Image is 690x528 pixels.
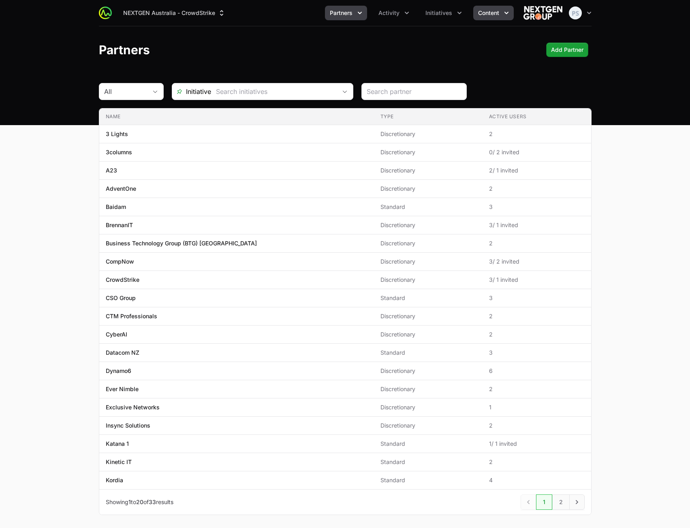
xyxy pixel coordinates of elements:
[380,458,476,466] span: Standard
[489,312,585,320] span: 2
[106,130,128,138] p: 3 Lights
[489,403,585,411] span: 1
[380,221,476,229] span: Discretionary
[380,440,476,448] span: Standard
[106,203,126,211] p: Baidam
[489,440,585,448] span: 1 / 1 invited
[106,476,123,484] p: Kordia
[325,6,367,20] button: Partners
[99,83,163,100] button: All
[489,203,585,211] span: 3
[106,258,134,266] p: CompNow
[106,422,150,430] p: Insync Solutions
[546,43,588,57] div: Primary actions
[106,498,173,506] p: Showing to of results
[99,43,150,57] h1: Partners
[489,239,585,247] span: 2
[380,422,476,430] span: Discretionary
[106,239,257,247] p: Business Technology Group (BTG) [GEOGRAPHIC_DATA]
[106,166,117,175] p: A23
[523,5,562,21] img: NEXTGEN Australia
[380,403,476,411] span: Discretionary
[106,458,132,466] p: Kinetic IT
[489,258,585,266] span: 3 / 2 invited
[380,349,476,357] span: Standard
[172,87,211,96] span: Initiative
[104,87,147,96] div: All
[546,43,588,57] button: Add Partner
[489,476,585,484] span: 4
[380,239,476,247] span: Discretionary
[128,498,131,505] span: 1
[380,312,476,320] span: Discretionary
[421,6,467,20] button: Initiatives
[106,312,157,320] p: CTM Professionals
[489,294,585,302] span: 3
[483,109,591,125] th: Active Users
[106,349,139,357] p: Datacom NZ
[380,166,476,175] span: Discretionary
[489,458,585,466] span: 2
[425,9,452,17] span: Initiatives
[106,385,139,393] p: Ever Nimble
[380,385,476,393] span: Discretionary
[106,330,127,339] p: CyberAI
[489,221,585,229] span: 3 / 1 invited
[380,330,476,339] span: Discretionary
[489,276,585,284] span: 3 / 1 invited
[489,422,585,430] span: 2
[489,385,585,393] span: 2
[473,6,514,20] button: Content
[569,494,585,510] a: Next
[118,6,231,20] button: NEXTGEN Australia - CrowdStrike
[99,109,374,125] th: Name
[489,166,585,175] span: 2 / 1 invited
[380,148,476,156] span: Discretionary
[106,294,136,302] p: CSO Group
[367,87,461,96] input: Search partner
[112,6,514,20] div: Main navigation
[421,6,467,20] div: Initiatives menu
[330,9,352,17] span: Partners
[106,148,132,156] p: 3columns
[489,367,585,375] span: 6
[380,130,476,138] span: Discretionary
[99,6,112,19] img: ActivitySource
[136,498,143,505] span: 20
[380,367,476,375] span: Discretionary
[106,221,133,229] p: BrennanIT
[118,6,231,20] div: Supplier switch menu
[489,349,585,357] span: 3
[569,6,582,19] img: Peter Spillane
[149,498,156,505] span: 33
[380,294,476,302] span: Standard
[380,185,476,193] span: Discretionary
[106,440,129,448] p: Katana 1
[325,6,367,20] div: Partners menu
[380,276,476,284] span: Discretionary
[380,258,476,266] span: Discretionary
[380,476,476,484] span: Standard
[489,330,585,339] span: 2
[478,9,499,17] span: Content
[489,185,585,193] span: 2
[106,185,136,193] p: AdventOne
[473,6,514,20] div: Content menu
[489,148,585,156] span: 0 / 2 invited
[552,494,570,510] a: 2
[106,367,131,375] p: Dynamo6
[337,83,353,100] div: Open
[378,9,399,17] span: Activity
[211,83,337,100] input: Search initiatives
[551,45,583,55] span: Add Partner
[374,109,483,125] th: Type
[374,6,414,20] div: Activity menu
[374,6,414,20] button: Activity
[380,203,476,211] span: Standard
[489,130,585,138] span: 2
[106,276,139,284] p: CrowdStrike
[536,494,552,510] a: 1
[106,403,160,411] p: Exclusive Networks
